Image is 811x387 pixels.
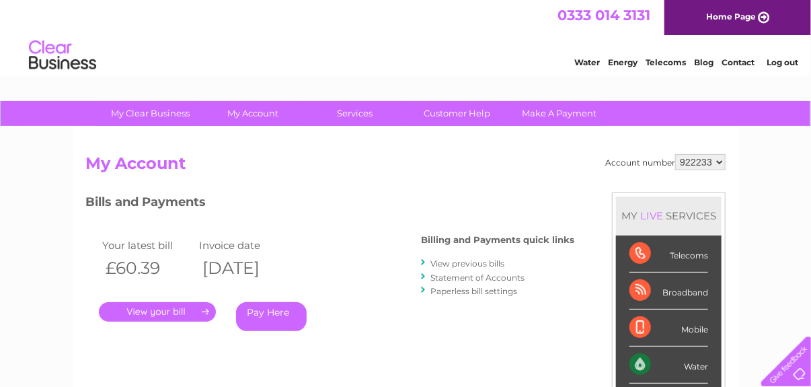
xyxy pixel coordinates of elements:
[767,57,798,67] a: Log out
[430,258,504,269] a: View previous bills
[402,101,513,126] a: Customer Help
[85,192,574,216] h3: Bills and Payments
[198,101,309,126] a: My Account
[89,7,724,65] div: Clear Business is a trading name of Verastar Limited (registered in [GEOGRAPHIC_DATA] No. 3667643...
[196,236,293,254] td: Invoice date
[608,57,638,67] a: Energy
[504,101,615,126] a: Make A Payment
[28,35,97,76] img: logo.png
[694,57,713,67] a: Blog
[99,236,196,254] td: Your latest bill
[300,101,411,126] a: Services
[85,154,726,180] h2: My Account
[605,154,726,170] div: Account number
[99,254,196,282] th: £60.39
[629,347,708,384] div: Water
[616,197,722,235] div: MY SERVICES
[430,286,517,296] a: Paperless bill settings
[646,57,686,67] a: Telecoms
[421,235,574,245] h4: Billing and Payments quick links
[722,57,755,67] a: Contact
[99,302,216,322] a: .
[629,236,708,273] div: Telecoms
[557,7,650,24] a: 0333 014 3131
[629,310,708,347] div: Mobile
[574,57,600,67] a: Water
[196,254,293,282] th: [DATE]
[236,302,307,331] a: Pay Here
[95,101,206,126] a: My Clear Business
[430,273,525,283] a: Statement of Accounts
[629,273,708,310] div: Broadband
[638,209,666,222] div: LIVE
